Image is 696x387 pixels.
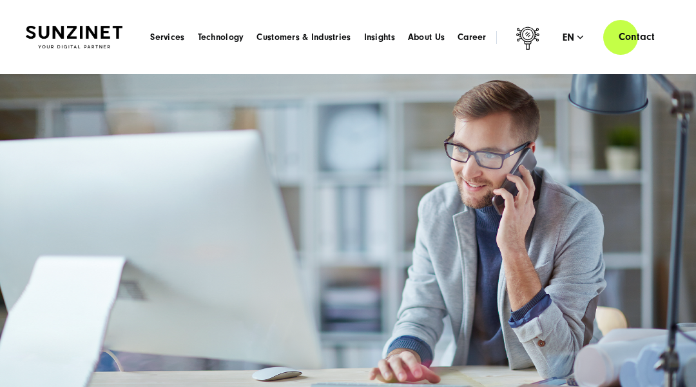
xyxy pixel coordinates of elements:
[198,31,244,44] a: Technology
[408,31,445,44] a: About Us
[603,19,670,55] a: Contact
[26,26,122,48] img: SUNZINET Full Service Digital Agentur
[256,31,351,44] a: Customers & Industries
[150,31,184,44] a: Services
[364,31,395,44] a: Insights
[563,31,584,44] div: en
[458,31,487,44] a: Career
